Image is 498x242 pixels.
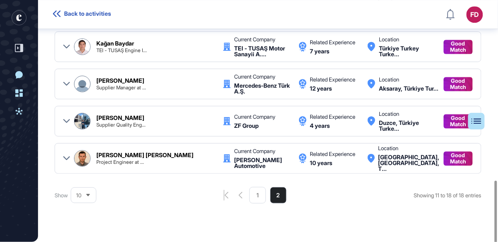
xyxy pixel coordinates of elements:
[74,76,90,92] img: Aykut Akpınar
[235,123,259,129] div: ZF Group
[96,85,146,90] div: Supplier Manager at Mercedes-Benz Türk A.Ş.
[235,149,276,154] div: Current Company
[76,192,81,199] span: 10
[270,187,287,204] li: 2
[235,46,295,57] div: TEI - TUSAŞ Motor Sanayii A.Ş.
[379,111,399,117] div: Location
[379,77,399,82] div: Location
[249,187,266,204] li: 1
[310,151,356,157] div: Related Experience
[467,6,483,23] button: FD
[448,41,469,53] span: Good Match
[379,46,440,57] div: Türkiye Turkey Turkey
[310,160,333,166] div: 10 years
[414,190,481,201] div: Showing 11 to 18 of 18 entries
[96,41,134,46] div: Kağan Baydar
[378,154,440,172] div: Kadıköy, Istanbul, Türkiye Turkey Turkey
[74,39,90,55] img: Kağan Baydar
[239,192,243,199] div: pagination-prev-button
[96,48,147,53] div: TEI - TUSAŞ Engine Industries, Inc. şirketinde Supplier Development Engineer
[448,152,469,165] span: Good Match
[55,190,68,201] span: Show
[379,120,440,132] div: Duzce, Türkiye Turkey Turkey
[224,190,229,201] div: aiagent-pagination-first-page-button
[310,86,332,91] div: 12 years
[235,74,276,79] div: Current Company
[96,78,144,84] div: [PERSON_NAME]
[379,37,399,42] div: Location
[96,160,144,165] div: Project Engineer at Mata Automotive
[310,114,356,120] div: Related Experience
[53,10,116,18] a: Back to activities
[74,113,90,129] img: Oğuzhan Gül
[448,115,469,127] span: Good Match
[378,146,399,151] div: Location
[96,152,194,158] div: [PERSON_NAME] [PERSON_NAME]
[310,77,356,82] div: Related Experience
[235,114,276,120] div: Current Company
[12,10,26,25] div: entrapeer-logo
[235,37,276,42] div: Current Company
[235,157,295,169] div: Mata Automotive
[74,151,90,166] img: Mehmet Tolga Turan
[64,10,111,17] span: Back to activities
[310,40,356,45] div: Related Experience
[310,123,330,129] div: 4 years
[96,115,144,121] div: [PERSON_NAME]
[310,48,330,54] div: 7 years
[96,122,146,127] div: Supplier Quality Engineer
[448,78,469,90] span: Good Match
[235,83,295,94] div: Mercedes-Benz Türk A.Ş.
[379,86,438,91] div: Aksaray, Türkiye Turkey Turkey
